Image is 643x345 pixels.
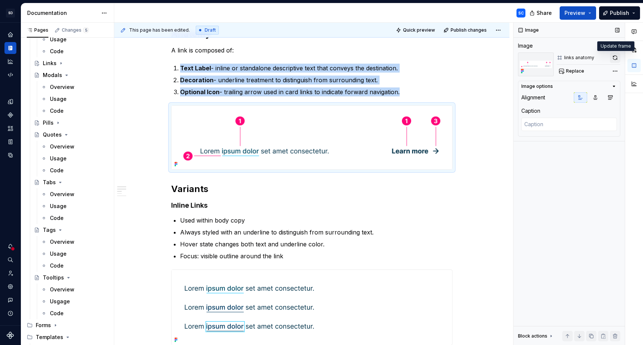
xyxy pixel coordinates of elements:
[4,281,16,293] a: Settings
[4,55,16,67] a: Analytics
[4,29,16,41] div: Home
[557,66,588,76] button: Replace
[4,136,16,148] div: Storybook stories
[50,191,74,198] div: Overview
[4,122,16,134] div: Assets
[38,248,111,260] a: Usage
[43,226,56,234] div: Tags
[521,83,617,89] button: Image options
[50,155,67,162] div: Usage
[205,27,216,33] span: Draft
[403,27,435,33] span: Quick preview
[4,149,16,161] a: Data sources
[27,27,48,33] div: Pages
[521,94,545,101] div: Alignment
[43,119,54,127] div: Pills
[180,76,452,84] p: - underline treatment to distinguish from surrounding text.
[50,143,74,150] div: Overview
[43,71,62,79] div: Modals
[38,105,111,117] a: Code
[4,254,16,266] button: Search ⌘K
[43,274,64,281] div: Tooltips
[180,76,214,84] strong: Decoration
[31,57,111,69] a: Links
[560,6,596,20] button: Preview
[180,64,211,72] strong: Text Label
[50,262,64,269] div: Code
[24,331,111,343] div: Templates
[599,6,640,20] button: Publish
[43,131,62,138] div: Quotes
[4,294,16,306] button: Contact support
[180,228,452,237] p: Always styled with an underline to distinguish from surrounding text.
[566,68,584,74] span: Replace
[171,46,452,55] p: A link is composed of:
[518,42,533,49] div: Image
[7,332,14,339] a: Supernova Logo
[610,9,629,17] span: Publish
[521,83,553,89] div: Image options
[38,296,111,307] a: Usgage
[38,141,111,153] a: Overview
[50,107,64,115] div: Code
[172,106,452,169] img: 87f2e21e-9fe2-4480-878c-6c92aa4608e1.png
[172,270,327,345] img: 9f6a2e9c-3635-4bfd-814a-a00ba10d15e8.png
[171,183,452,195] h2: Variants
[180,64,452,73] p: - inline or standalone descriptive text that conveys the destination.
[4,96,16,108] a: Design tokens
[38,45,111,57] a: Code
[50,310,64,317] div: Code
[564,9,585,17] span: Preview
[180,240,452,249] p: Hover state changes both text and underline color.
[518,331,554,341] div: Block actions
[62,27,89,33] div: Changes
[4,267,16,279] div: Invite team
[4,42,16,54] a: Documentation
[518,10,524,16] div: SC
[83,27,89,33] span: 5
[38,307,111,319] a: Code
[6,9,15,17] div: SD
[31,69,111,81] a: Modals
[50,167,64,174] div: Code
[4,69,16,81] a: Code automation
[38,212,111,224] a: Code
[38,164,111,176] a: Code
[451,27,487,33] span: Publish changes
[171,201,452,210] h4: Inline Links
[441,25,490,35] button: Publish changes
[50,250,67,258] div: Usage
[4,240,16,252] button: Notifications
[180,216,452,225] p: Used within body copy
[1,5,19,21] button: SD
[38,33,111,45] a: Usage
[38,93,111,105] a: Usage
[537,9,552,17] span: Share
[597,41,634,51] div: Update frame
[4,109,16,121] a: Components
[518,52,554,76] img: 87f2e21e-9fe2-4480-878c-6c92aa4608e1.png
[38,236,111,248] a: Overview
[50,202,67,210] div: Usage
[31,176,111,188] a: Tabs
[564,55,594,61] div: links anatomy
[50,298,70,305] div: Usgage
[50,286,74,293] div: Overview
[180,87,452,96] p: - trailing arrow used in card links to indicate forward navigation.
[31,272,111,284] a: Tooltips
[394,25,438,35] button: Quick preview
[38,153,111,164] a: Usage
[27,9,97,17] div: Documentation
[518,333,547,339] div: Block actions
[50,48,64,55] div: Code
[526,6,557,20] button: Share
[50,83,74,91] div: Overview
